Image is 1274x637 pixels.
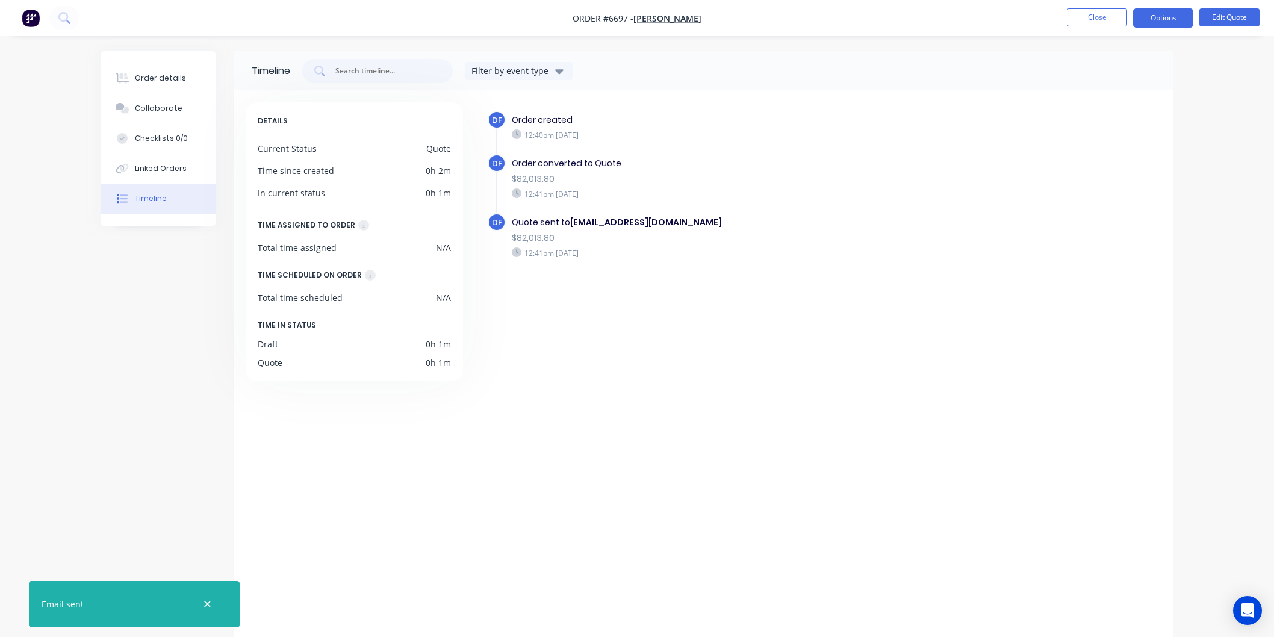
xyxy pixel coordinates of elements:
[258,269,362,282] div: TIME SCHEDULED ON ORDER
[258,164,334,177] div: Time since created
[135,103,182,114] div: Collaborate
[135,163,187,174] div: Linked Orders
[1067,8,1127,26] button: Close
[101,154,216,184] button: Linked Orders
[1133,8,1193,28] button: Options
[512,232,928,244] div: $82,013.80
[258,114,288,128] span: DETAILS
[101,123,216,154] button: Checklists 0/0
[258,338,278,350] div: Draft
[258,142,317,155] div: Current Status
[135,133,188,144] div: Checklists 0/0
[135,73,186,84] div: Order details
[512,114,928,126] div: Order created
[258,291,343,304] div: Total time scheduled
[426,338,451,350] div: 0h 1m
[1199,8,1260,26] button: Edit Quote
[512,157,928,170] div: Order converted to Quote
[101,184,216,214] button: Timeline
[426,142,451,155] div: Quote
[258,241,337,254] div: Total time assigned
[573,13,633,24] span: Order #6697 -
[512,188,928,199] div: 12:41pm [DATE]
[426,187,451,199] div: 0h 1m
[42,598,84,611] div: Email sent
[252,64,290,78] div: Timeline
[570,216,722,228] b: [EMAIL_ADDRESS][DOMAIN_NAME]
[101,63,216,93] button: Order details
[512,129,928,140] div: 12:40pm [DATE]
[258,219,355,232] div: TIME ASSIGNED TO ORDER
[471,64,552,77] div: Filter by event type
[492,114,502,126] span: DF
[258,187,325,199] div: In current status
[426,356,451,369] div: 0h 1m
[465,62,573,80] button: Filter by event type
[258,318,316,332] span: TIME IN STATUS
[258,356,282,369] div: Quote
[101,93,216,123] button: Collaborate
[492,158,502,169] span: DF
[512,216,928,229] div: Quote sent to
[426,164,451,177] div: 0h 2m
[512,173,928,185] div: $82,013.80
[1233,596,1262,625] div: Open Intercom Messenger
[22,9,40,27] img: Factory
[334,65,434,77] input: Search timeline...
[492,217,502,228] span: DF
[135,193,167,204] div: Timeline
[436,291,451,304] div: N/A
[512,247,928,258] div: 12:41pm [DATE]
[633,13,701,24] a: [PERSON_NAME]
[436,241,451,254] div: N/A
